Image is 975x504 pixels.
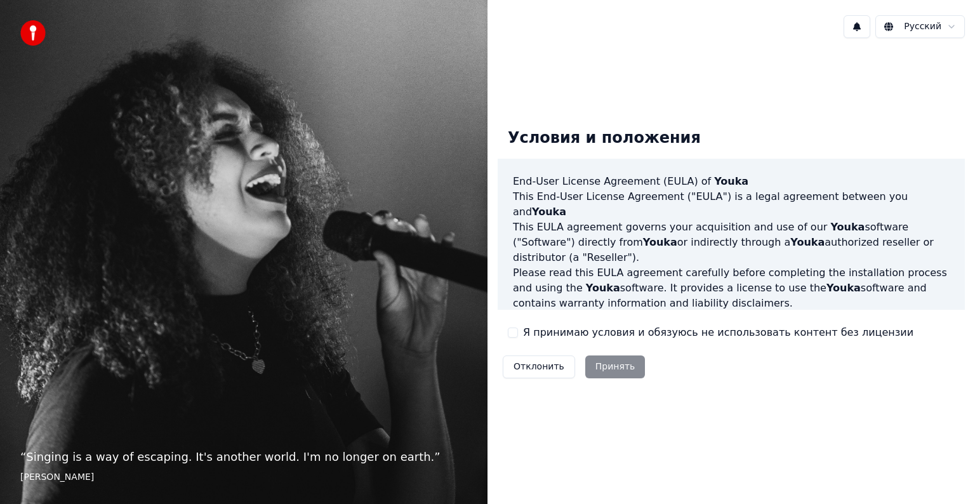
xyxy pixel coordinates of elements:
[513,189,950,220] p: This End-User License Agreement ("EULA") is a legal agreement between you and
[830,221,865,233] span: Youka
[513,265,950,311] p: Please read this EULA agreement carefully before completing the installation process and using th...
[20,20,46,46] img: youka
[532,206,566,218] span: Youka
[643,236,677,248] span: Youka
[513,174,950,189] h3: End-User License Agreement (EULA) of
[826,282,861,294] span: Youka
[790,236,825,248] span: Youka
[586,282,620,294] span: Youka
[20,471,467,484] footer: [PERSON_NAME]
[714,175,748,187] span: Youka
[498,118,711,159] div: Условия и положения
[20,448,467,466] p: “ Singing is a way of escaping. It's another world. I'm no longer on earth. ”
[503,355,575,378] button: Отклонить
[523,325,913,340] label: Я принимаю условия и обязуюсь не использовать контент без лицензии
[513,220,950,265] p: This EULA agreement governs your acquisition and use of our software ("Software") directly from o...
